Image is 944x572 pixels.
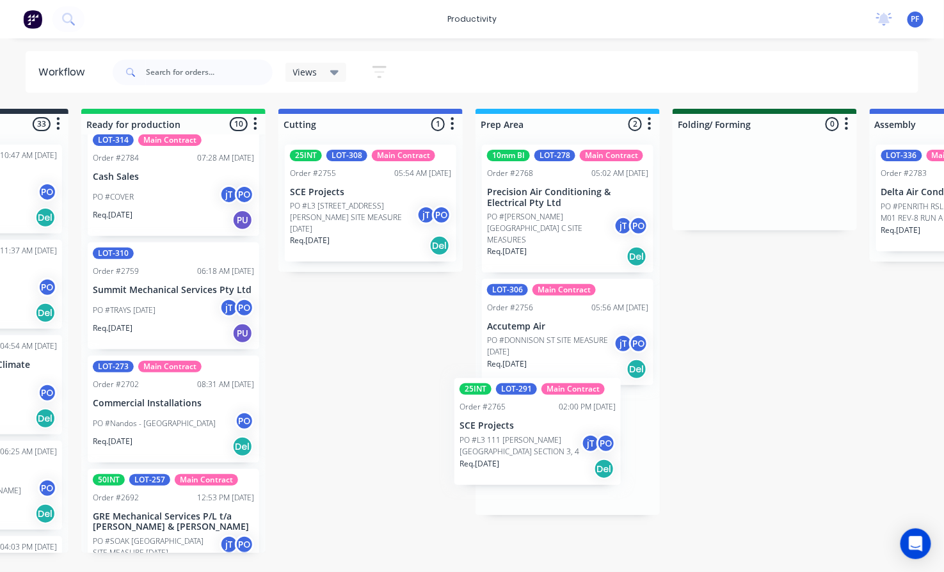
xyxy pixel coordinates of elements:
[441,10,503,29] div: productivity
[146,60,273,85] input: Search for orders...
[293,65,317,79] span: Views
[38,65,91,80] div: Workflow
[900,528,931,559] div: Open Intercom Messenger
[23,10,42,29] img: Factory
[911,13,920,25] span: PF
